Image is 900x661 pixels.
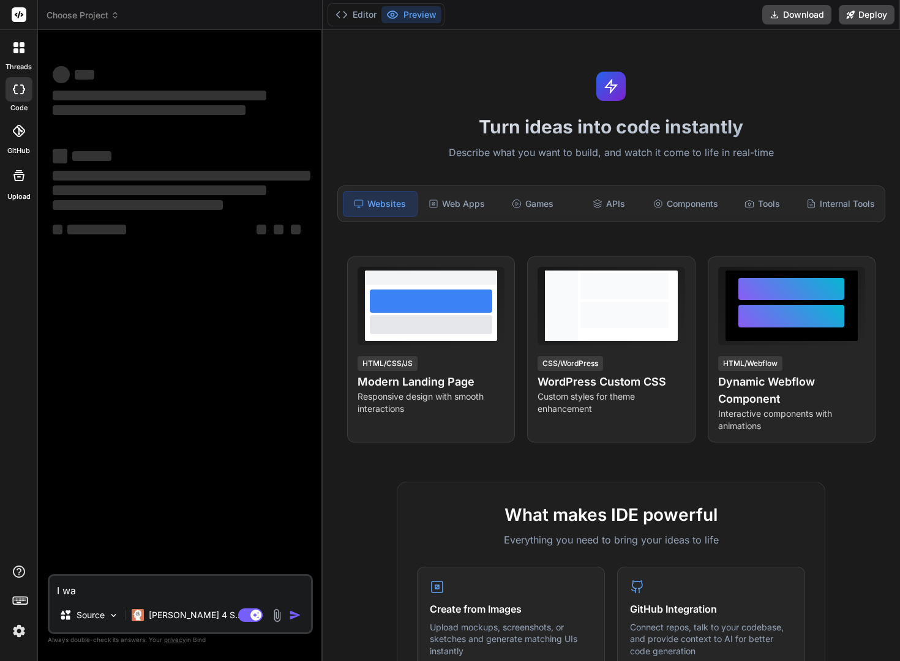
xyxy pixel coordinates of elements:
[417,502,805,528] h2: What makes IDE powerful
[67,225,126,234] span: ‌
[496,191,569,217] div: Games
[75,70,94,80] span: ‌
[839,5,894,24] button: Deploy
[53,185,266,195] span: ‌
[53,66,70,83] span: ‌
[762,5,831,24] button: Download
[270,608,284,622] img: attachment
[291,225,301,234] span: ‌
[164,636,186,643] span: privacy
[630,602,792,616] h4: GitHub Integration
[358,390,504,415] p: Responsive design with smooth interactions
[53,171,310,181] span: ‌
[331,6,381,23] button: Editor
[53,225,62,234] span: ‌
[572,191,645,217] div: APIs
[53,200,223,210] span: ‌
[538,390,684,415] p: Custom styles for theme enhancement
[257,225,266,234] span: ‌
[77,609,105,621] p: Source
[10,103,28,113] label: code
[538,373,684,390] h4: WordPress Custom CSS
[330,145,893,161] p: Describe what you want to build, and watch it come to life in real-time
[726,191,799,217] div: Tools
[417,532,805,547] p: Everything you need to bring your ideas to life
[53,105,246,115] span: ‌
[72,151,111,161] span: ‌
[7,146,30,156] label: GitHub
[149,609,240,621] p: [PERSON_NAME] 4 S..
[6,62,32,72] label: threads
[7,192,31,202] label: Upload
[53,149,67,163] span: ‌
[430,621,592,657] p: Upload mockups, screenshots, or sketches and generate matching UIs instantly
[630,621,792,657] p: Connect repos, talk to your codebase, and provide context to AI for better code generation
[801,191,880,217] div: Internal Tools
[718,356,782,371] div: HTML/Webflow
[289,609,301,621] img: icon
[718,373,865,408] h4: Dynamic Webflow Component
[132,609,144,621] img: Claude 4 Sonnet
[47,9,119,21] span: Choose Project
[358,373,504,390] h4: Modern Landing Page
[420,191,493,217] div: Web Apps
[48,634,313,646] p: Always double-check its answers. Your in Bind
[53,91,266,100] span: ‌
[274,225,283,234] span: ‌
[50,576,311,598] textarea: I wa
[538,356,603,371] div: CSS/WordPress
[430,602,592,616] h4: Create from Images
[718,408,865,432] p: Interactive components with animations
[381,6,441,23] button: Preview
[358,356,418,371] div: HTML/CSS/JS
[9,621,29,641] img: settings
[648,191,723,217] div: Components
[330,116,893,138] h1: Turn ideas into code instantly
[108,610,119,621] img: Pick Models
[343,191,418,217] div: Websites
